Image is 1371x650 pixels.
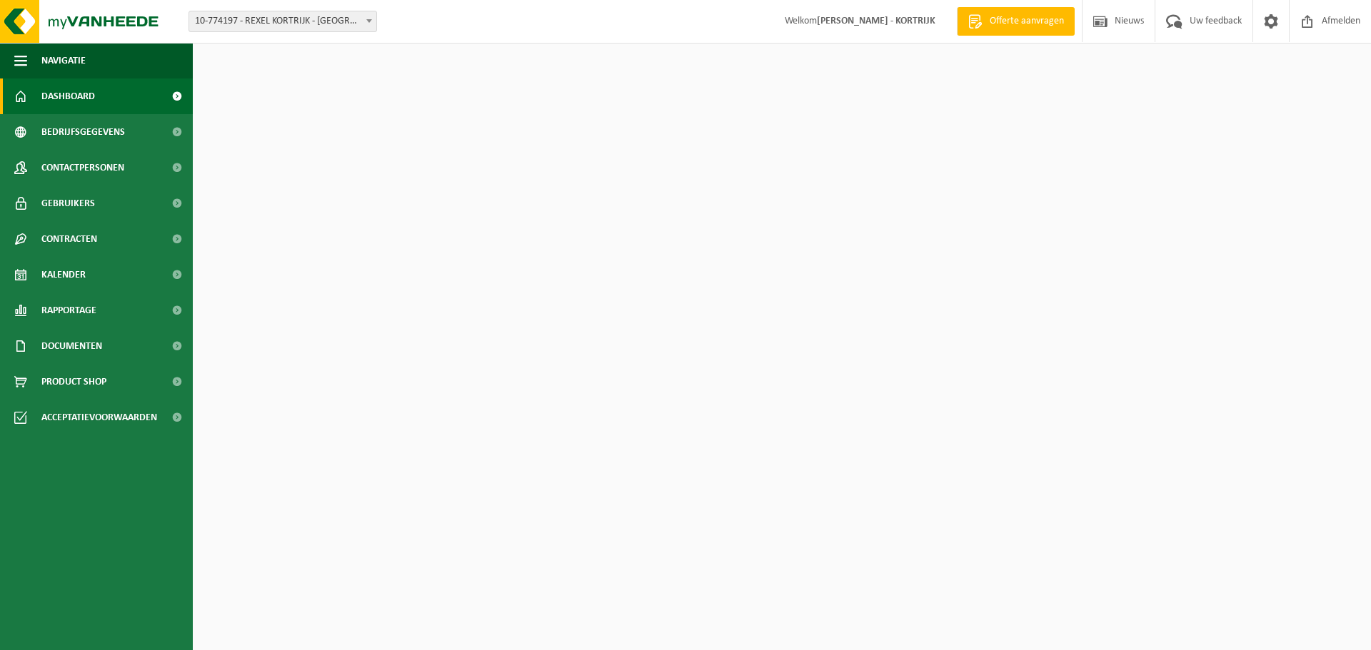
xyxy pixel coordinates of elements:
span: Product Shop [41,364,106,400]
span: Kalender [41,257,86,293]
span: Contactpersonen [41,150,124,186]
a: Offerte aanvragen [957,7,1075,36]
span: Offerte aanvragen [986,14,1068,29]
span: Gebruikers [41,186,95,221]
span: Documenten [41,328,102,364]
span: Bedrijfsgegevens [41,114,125,150]
span: Rapportage [41,293,96,328]
span: Dashboard [41,78,95,114]
strong: [PERSON_NAME] - KORTRIJK [817,16,935,26]
span: Navigatie [41,43,86,78]
span: 10-774197 - REXEL KORTRIJK - KUURNE [189,11,376,31]
span: 10-774197 - REXEL KORTRIJK - KUURNE [189,11,377,32]
span: Contracten [41,221,97,257]
span: Acceptatievoorwaarden [41,400,157,435]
